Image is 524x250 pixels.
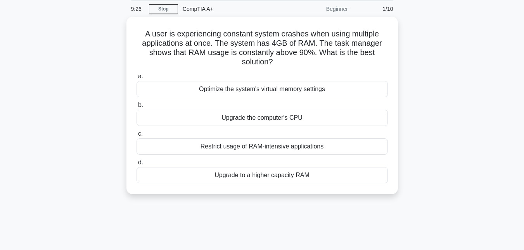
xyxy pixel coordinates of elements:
span: b. [138,102,143,108]
div: Optimize the system's virtual memory settings [137,81,388,97]
div: Upgrade the computer's CPU [137,110,388,126]
span: d. [138,159,143,166]
h5: A user is experiencing constant system crashes when using multiple applications at once. The syst... [136,29,389,67]
div: Upgrade to a higher capacity RAM [137,167,388,183]
span: c. [138,130,143,137]
div: CompTIA A+ [178,1,285,17]
div: 1/10 [353,1,398,17]
span: a. [138,73,143,79]
div: Beginner [285,1,353,17]
div: 9:26 [126,1,149,17]
div: Restrict usage of RAM-intensive applications [137,138,388,155]
a: Stop [149,4,178,14]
